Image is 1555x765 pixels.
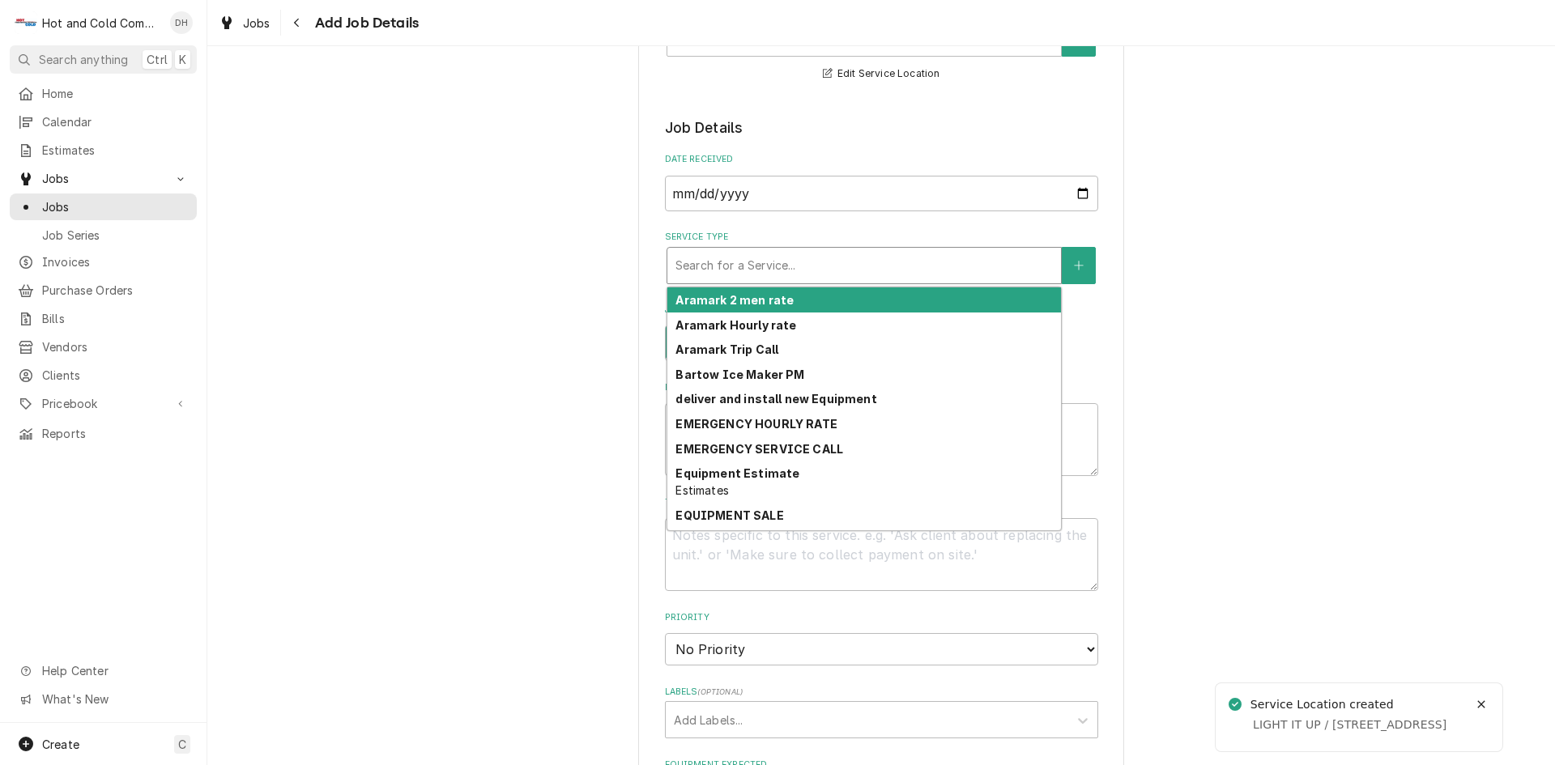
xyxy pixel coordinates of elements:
span: Jobs [42,170,164,187]
div: Hot and Cold Commercial Kitchens, Inc. [42,15,161,32]
a: Go to What's New [10,686,197,712]
span: Help Center [42,662,187,679]
label: Priority [665,611,1098,624]
span: C [178,736,186,753]
span: Pricebook [42,395,164,412]
div: H [15,11,37,34]
span: Purchase Orders [42,282,189,299]
strong: deliver and install new Equipment [675,392,876,406]
span: ( optional ) [697,687,743,696]
div: Technician Instructions [665,496,1098,591]
label: Job Type [665,304,1098,317]
button: Edit Service Location [820,64,943,84]
a: Bills [10,305,197,332]
span: Estimates [42,142,189,159]
div: Reason For Call [665,381,1098,476]
a: Purchase Orders [10,277,197,304]
span: Calendar [42,113,189,130]
div: Labels [665,686,1098,738]
span: Invoices [42,253,189,270]
a: Estimates [10,137,197,164]
label: Technician Instructions [665,496,1098,509]
div: Hot and Cold Commercial Kitchens, Inc.'s Avatar [15,11,37,34]
span: Create [42,737,79,751]
strong: Aramark Trip Call [675,342,778,356]
label: Labels [665,686,1098,699]
input: yyyy-mm-dd [665,176,1098,211]
label: Service Type [665,231,1098,244]
a: Calendar [10,108,197,135]
button: Navigate back [284,10,310,36]
span: Add Job Details [310,12,419,34]
strong: EMERGENCY HOURLY RATE [675,417,837,431]
div: Date Received [665,153,1098,210]
a: Invoices [10,249,197,275]
a: Vendors [10,334,197,360]
div: Service Type [665,231,1098,283]
a: Reports [10,420,197,447]
legend: Job Details [665,117,1098,138]
span: Jobs [243,15,271,32]
span: Bills [42,310,189,327]
strong: Equipment Estimate [675,466,799,480]
div: Service Location created [1250,696,1396,713]
span: Jobs [42,198,189,215]
strong: Aramark 2 men rate [675,293,794,307]
a: Go to Jobs [10,165,197,192]
button: Search anythingCtrlK [10,45,197,74]
span: Search anything [39,51,128,68]
span: Reports [42,425,189,442]
span: Job Series [42,227,189,244]
a: Clients [10,362,197,389]
a: Go to Pricebook [10,390,197,417]
strong: Aramark Hourly rate [675,318,796,332]
div: Job Type [665,304,1098,361]
div: Priority [665,611,1098,665]
strong: EMERGENCY SERVICE CALL [675,442,843,456]
div: Daryl Harris's Avatar [170,11,193,34]
span: Ctrl [147,51,168,68]
label: Date Received [665,153,1098,166]
a: Jobs [212,10,277,36]
label: Reason For Call [665,381,1098,394]
strong: Bartow Ice Maker PM [675,368,804,381]
div: LIGHT IT UP / [STREET_ADDRESS] [1253,717,1465,733]
a: Job Series [10,222,197,249]
button: Create New Service [1062,247,1096,284]
a: Home [10,80,197,107]
span: Clients [42,367,189,384]
span: Vendors [42,338,189,355]
span: Home [42,85,189,102]
a: Jobs [10,193,197,220]
span: What's New [42,691,187,708]
strong: EQUIPMENT SALE [675,508,783,522]
div: DH [170,11,193,34]
a: Go to Help Center [10,657,197,684]
svg: Create New Service [1074,260,1084,271]
span: Estimates [675,483,728,497]
span: K [179,51,186,68]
